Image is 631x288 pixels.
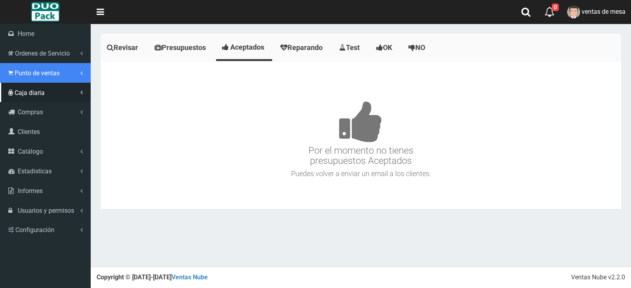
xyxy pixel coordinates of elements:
[216,35,272,59] a: Aceptados
[172,273,208,281] a: Ventas Nube
[287,43,323,52] span: Reparando
[103,170,619,178] h4: Puedes volver a enviar un email a los clientes.
[18,207,74,214] span: Usuarios y permisos
[18,108,43,116] span: Compras
[383,43,392,52] span: OK
[103,77,619,166] h3: Por el momento no tienes presupuestos Aceptados
[15,69,60,77] span: Punto de ventas
[101,35,146,60] a: Revisar
[571,273,625,282] div: Ventas Nube v2.2.0
[274,35,331,60] a: Reparando
[18,167,52,175] span: Estadisticas
[31,2,59,22] img: Logo grande
[18,148,43,155] span: Catálogo
[15,226,54,234] span: Configuración
[333,35,368,60] a: Test
[346,43,360,52] span: Test
[582,8,625,15] span: ventas de mesa
[18,30,34,37] span: Home
[230,43,264,51] span: Aceptados
[415,43,425,52] span: NO
[15,89,45,97] span: Caja diaria
[15,50,70,57] span: Ordenes de Servicio
[114,43,138,52] span: Revisar
[97,273,208,281] strong: Copyright © [DATE]-[DATE]
[18,128,40,136] span: Clientes
[567,6,580,19] img: User Image
[552,4,559,11] span: 0
[18,187,43,195] span: Informes
[148,35,214,60] a: Presupuestos
[402,35,433,60] a: NO
[370,35,400,60] a: OK
[162,43,206,52] span: Presupuestos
